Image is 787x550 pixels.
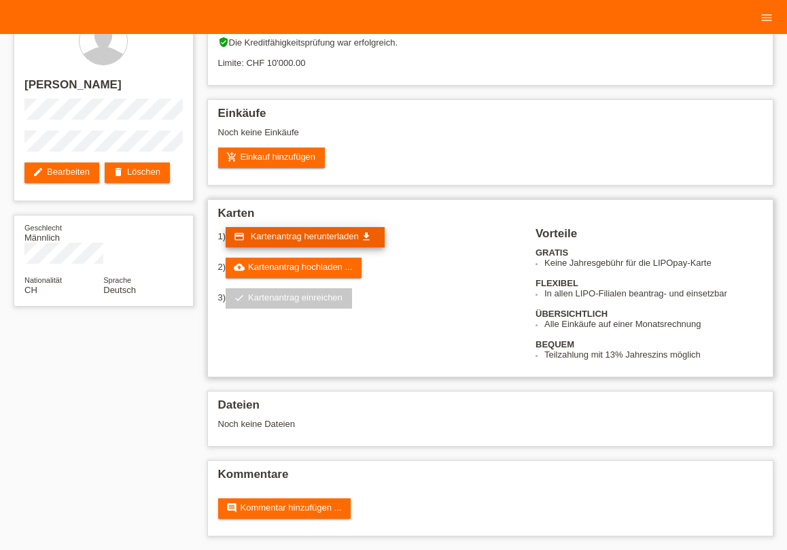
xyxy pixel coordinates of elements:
div: Noch keine Dateien [218,419,610,429]
i: check [234,292,245,303]
div: 3) [218,288,519,309]
div: Die Kreditfähigkeitsprüfung war erfolgreich. Limite: CHF 10'000.00 [218,37,763,78]
span: Schweiz [24,285,37,295]
div: 1) [218,227,519,247]
span: Kartenantrag herunterladen [251,231,359,241]
a: editBearbeiten [24,162,99,183]
span: Nationalität [24,276,62,284]
b: FLEXIBEL [536,278,578,288]
a: commentKommentar hinzufügen ... [218,498,351,519]
h2: Karten [218,207,763,227]
i: cloud_upload [234,262,245,273]
a: deleteLöschen [105,162,170,183]
i: verified_user [218,37,229,48]
a: menu [753,13,780,21]
div: 2) [218,258,519,278]
li: In allen LIPO-Filialen beantrag- und einsetzbar [544,288,763,298]
h2: Einkäufe [218,107,763,127]
div: Männlich [24,222,103,243]
span: Deutsch [103,285,136,295]
b: BEQUEM [536,339,574,349]
a: credit_card Kartenantrag herunterladen get_app [226,227,385,247]
h2: Kommentare [218,468,763,488]
span: Geschlecht [24,224,62,232]
i: comment [226,502,237,513]
i: delete [113,167,124,177]
b: ÜBERSICHTLICH [536,309,608,319]
i: get_app [361,231,372,242]
i: menu [760,11,773,24]
h2: [PERSON_NAME] [24,78,183,99]
span: Sprache [103,276,131,284]
li: Keine Jahresgebühr für die LIPOpay-Karte [544,258,763,268]
a: checkKartenantrag einreichen [226,288,352,309]
b: GRATIS [536,247,568,258]
i: edit [33,167,43,177]
div: Noch keine Einkäufe [218,127,763,148]
a: cloud_uploadKartenantrag hochladen ... [226,258,362,278]
i: credit_card [234,231,245,242]
h2: Vorteile [536,227,763,247]
i: add_shopping_cart [226,152,237,162]
li: Alle Einkäufe auf einer Monatsrechnung [544,319,763,329]
h2: Dateien [218,398,763,419]
li: Teilzahlung mit 13% Jahreszins möglich [544,349,763,360]
a: add_shopping_cartEinkauf hinzufügen [218,148,326,168]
